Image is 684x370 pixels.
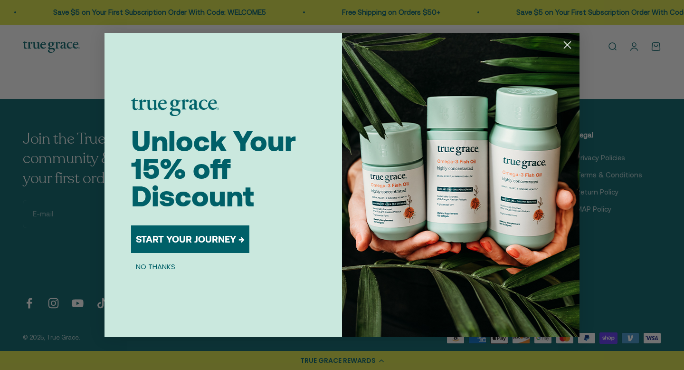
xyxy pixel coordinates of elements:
img: logo placeholder [131,98,219,116]
button: NO THANKS [131,261,180,272]
img: 098727d5-50f8-4f9b-9554-844bb8da1403.jpeg [342,33,579,337]
button: Close dialog [559,37,576,53]
span: Unlock Your 15% off Discount [131,125,296,213]
button: START YOUR JOURNEY → [131,225,249,253]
